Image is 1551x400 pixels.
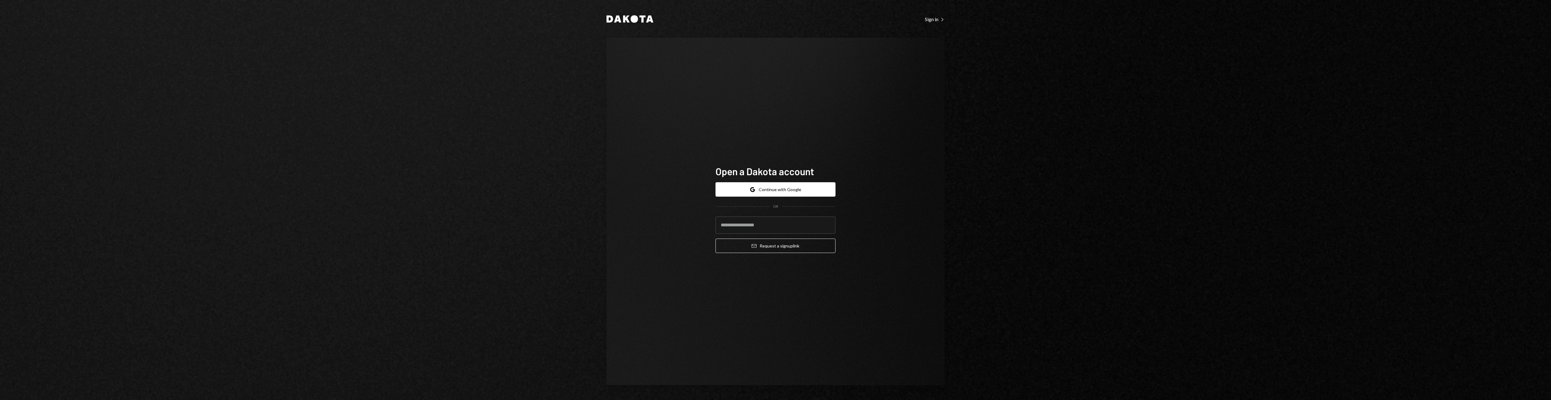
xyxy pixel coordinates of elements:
button: Request a signuplink [715,239,836,253]
h1: Open a Dakota account [715,165,836,177]
button: Continue with Google [715,182,836,197]
div: OR [773,204,778,209]
a: Sign in [925,16,944,22]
